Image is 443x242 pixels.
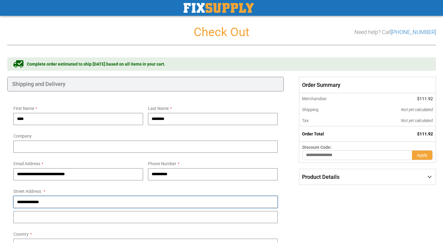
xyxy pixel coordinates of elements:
span: Email Address [13,161,40,166]
span: Not yet calculated [401,107,433,112]
strong: Order Total [302,131,324,136]
a: [PHONE_NUMBER] [391,29,436,35]
span: Not yet calculated [401,118,433,123]
span: Last Name [148,106,169,111]
div: Shipping and Delivery [7,77,284,91]
img: Fix Industrial Supply [184,3,254,13]
button: Apply [412,150,433,160]
span: Product Details [302,174,339,180]
span: Company [13,134,32,138]
h3: Need help? Call [354,29,436,35]
span: Phone Number [148,161,176,166]
th: Merchandise [299,93,360,104]
span: Complete order estimated to ship [DATE] based on all items in your cart. [27,61,165,67]
span: Discount Code: [302,145,332,150]
span: $111.92 [417,131,433,136]
a: store logo [184,3,254,13]
h1: Check Out [7,26,436,39]
span: First Name [13,106,34,111]
span: Order Summary [299,77,436,93]
span: Country [13,232,29,237]
span: Street Address [13,189,41,194]
span: Shipping [302,107,318,112]
span: Apply [417,153,427,158]
span: $111.92 [417,96,433,101]
th: Tax [299,115,360,126]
